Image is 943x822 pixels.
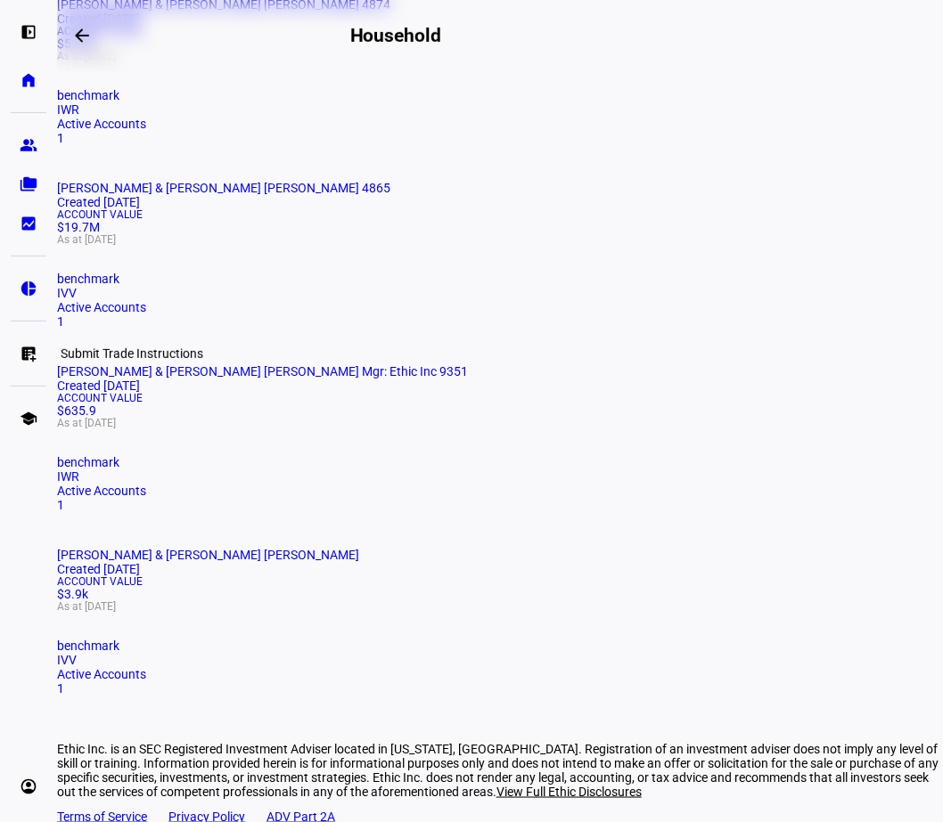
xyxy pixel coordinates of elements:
a: [PERSON_NAME] & [PERSON_NAME] [PERSON_NAME]Created [DATE]Account Value$3.9kAs at [DATE]benchmarkI... [57,548,943,696]
div: $635.9 [57,393,943,428]
div: Submit Trade Instructions [53,343,210,364]
span: 1 [57,681,64,696]
div: Created [DATE] [57,195,943,209]
span: 1 [57,314,64,329]
eth-mat-symbol: bid_landscape [20,215,37,232]
a: folder_copy [11,167,46,202]
div: $3.9k [57,576,943,612]
span: benchmark [57,272,119,286]
div: Ethic Inc. is an SEC Registered Investment Adviser located in [US_STATE], [GEOGRAPHIC_DATA]. Regi... [57,742,943,799]
a: [PERSON_NAME] & [PERSON_NAME] [PERSON_NAME] 4865Created [DATE]Account Value$19.7MAs at [DATE]benc... [57,181,943,329]
span: Active Accounts [57,667,146,681]
eth-mat-symbol: school [20,410,37,427]
div: Created [DATE] [57,378,943,393]
span: Active Accounts [57,117,146,131]
span: Account Value [57,576,943,587]
span: benchmark [57,88,119,102]
span: IVV [57,653,77,667]
span: As at [DATE] [57,601,943,612]
span: Account Value [57,209,943,220]
span: Account Value [57,393,943,403]
h2: Household [350,25,441,46]
span: IWR [57,469,79,484]
a: home [11,62,46,98]
span: Active Accounts [57,484,146,498]
eth-mat-symbol: pie_chart [20,280,37,297]
span: As at [DATE] [57,418,943,428]
span: Charles M Zegar & Meryl Snow Zegar [57,548,359,562]
a: pie_chart [11,271,46,306]
eth-mat-symbol: left_panel_open [20,23,37,41]
span: As at [DATE] [57,234,943,245]
eth-mat-symbol: folder_copy [20,175,37,193]
span: IVV [57,286,77,300]
span: View Full Ethic Disclosures [496,785,642,799]
span: benchmark [57,639,119,653]
mat-icon: arrow_backwards [71,25,93,46]
span: benchmark [57,455,119,469]
span: Active Accounts [57,300,146,314]
eth-mat-symbol: account_circle [20,777,37,795]
eth-mat-symbol: group [20,136,37,154]
span: 1 [57,131,64,145]
eth-mat-symbol: home [20,71,37,89]
a: bid_landscape [11,206,46,241]
div: Created [DATE] [57,562,943,576]
span: IWR [57,102,79,117]
div: $19.7M [57,209,943,245]
span: 1 [57,498,64,512]
a: group [11,127,46,163]
eth-mat-symbol: list_alt_add [20,345,37,362]
span: Charles M Zegar & Merryl Snow Zegar 4865 [57,181,390,195]
a: [PERSON_NAME] & [PERSON_NAME] [PERSON_NAME] Mgr: Ethic Inc 9351Created [DATE]Account Value$635.9A... [57,364,943,512]
span: Charles M Zegar & Merryl Snow Zegar Mgr: Ethic Inc 9351 [57,364,468,378]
